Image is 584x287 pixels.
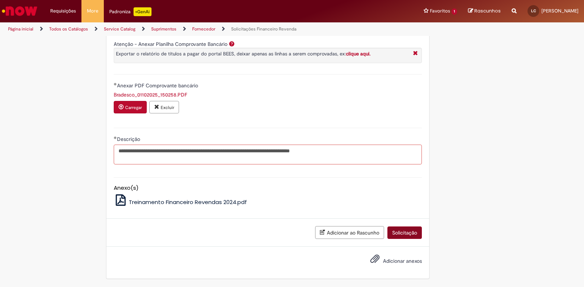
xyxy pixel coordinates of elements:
ul: Trilhas de página [6,22,384,36]
a: Download de Bradesco_01102025_150258.PDF [114,91,187,98]
div: Padroniza [109,7,152,16]
span: 1 [452,8,457,15]
span: LC [531,8,536,13]
span: Adicionar anexos [383,258,422,264]
a: Service Catalog [104,26,135,32]
small: Excluir [161,105,174,110]
a: clique aqui. [346,51,371,57]
a: Página inicial [8,26,33,32]
img: ServiceNow [1,4,39,18]
span: Requisições [50,7,76,15]
span: Rascunhos [474,7,501,14]
button: Solicitação [387,226,422,239]
span: Favoritos [430,7,450,15]
span: Descrição [117,136,142,142]
button: Adicionar anexos [368,252,382,269]
a: Todos os Catálogos [49,26,88,32]
button: Carregar anexo de Anexar PDF Comprovante bancário Required [114,101,147,113]
span: Ajuda para Atenção - Anexar Planilha Comprovante Bancário [227,41,236,47]
span: Treinamento Financeiro Revendas 2024.pdf [129,198,247,206]
h5: Anexo(s) [114,185,422,191]
a: Fornecedor [192,26,215,32]
a: Suprimentos [151,26,176,32]
span: More [87,7,98,15]
a: Solicitações Financeiro Revenda [231,26,296,32]
a: Rascunhos [468,8,501,15]
textarea: Descrição [114,145,422,164]
a: Treinamento Financeiro Revendas 2024.pdf [114,198,247,206]
i: Fechar More information Por question_atencao_comprovante_bancario [411,50,420,58]
span: Exportar o relatório de títulos a pagar do portal BEES, deixar apenas as linhas a serem comprovad... [116,51,371,57]
button: Excluir anexo Bradesco_01102025_150258.PDF [149,101,179,113]
span: Anexar PDF Comprovante bancário [117,82,200,89]
label: Atenção - Anexar Planilha Comprovante Bancário [114,41,227,47]
span: Obrigatório Preenchido [114,136,117,139]
p: +GenAi [134,7,152,16]
span: Obrigatório Preenchido [114,83,117,86]
small: Carregar [125,105,142,110]
span: [PERSON_NAME] [541,8,578,14]
button: Adicionar ao Rascunho [315,226,384,239]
